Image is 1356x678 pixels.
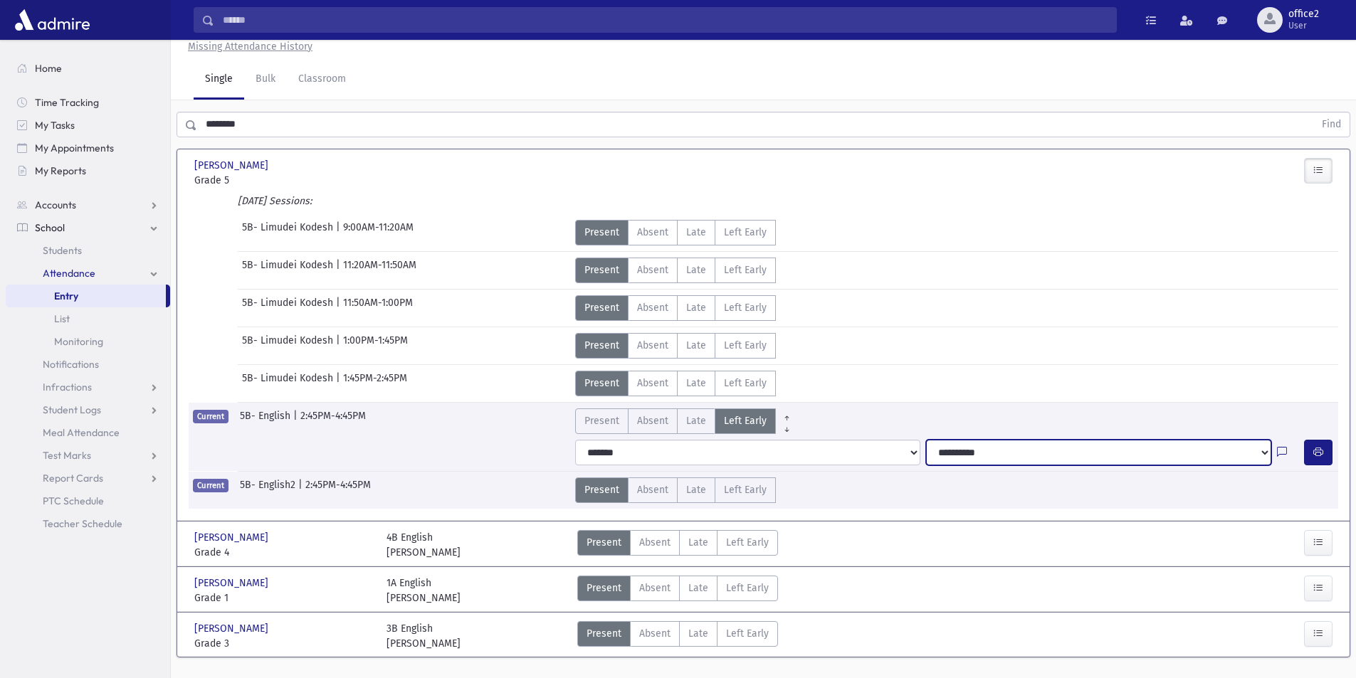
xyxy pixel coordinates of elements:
[336,333,343,359] span: |
[776,408,798,420] a: All Prior
[194,545,372,560] span: Grade 4
[387,576,461,605] div: 1A English [PERSON_NAME]
[194,621,271,636] span: [PERSON_NAME]
[35,221,65,234] span: School
[688,535,708,550] span: Late
[686,338,706,353] span: Late
[6,262,170,285] a: Attendance
[639,581,671,595] span: Absent
[686,482,706,497] span: Late
[726,626,769,641] span: Left Early
[336,295,343,321] span: |
[637,300,668,315] span: Absent
[242,258,336,283] span: 5B- Limudei Kodesh
[387,530,461,560] div: 4B English [PERSON_NAME]
[194,60,244,100] a: Single
[688,581,708,595] span: Late
[584,300,619,315] span: Present
[724,225,767,240] span: Left Early
[575,408,798,434] div: AttTypes
[35,164,86,177] span: My Reports
[584,338,619,353] span: Present
[194,173,372,188] span: Grade 5
[35,142,114,154] span: My Appointments
[182,41,312,53] a: Missing Attendance History
[686,376,706,391] span: Late
[724,482,767,497] span: Left Early
[6,216,170,239] a: School
[35,96,99,109] span: Time Tracking
[194,576,271,590] span: [PERSON_NAME]
[6,194,170,216] a: Accounts
[43,403,101,416] span: Student Logs
[637,413,668,428] span: Absent
[724,338,767,353] span: Left Early
[43,472,103,484] span: Report Cards
[43,358,99,371] span: Notifications
[6,421,170,444] a: Meal Attendance
[343,371,407,396] span: 1:45PM-2:45PM
[6,159,170,182] a: My Reports
[43,517,122,530] span: Teacher Schedule
[305,477,371,503] span: 2:45PM-4:45PM
[776,420,798,431] a: All Later
[336,371,343,396] span: |
[577,576,778,605] div: AttTypes
[587,535,621,550] span: Present
[238,195,312,207] i: [DATE] Sessions:
[43,449,91,462] span: Test Marks
[637,482,668,497] span: Absent
[584,225,619,240] span: Present
[6,137,170,159] a: My Appointments
[1288,9,1319,20] span: office2
[688,626,708,641] span: Late
[35,119,75,132] span: My Tasks
[587,581,621,595] span: Present
[240,477,298,503] span: 5B- English2
[43,267,95,280] span: Attendance
[6,376,170,398] a: Infractions
[244,60,287,100] a: Bulk
[584,413,619,428] span: Present
[637,338,668,353] span: Absent
[194,158,271,173] span: [PERSON_NAME]
[724,376,767,391] span: Left Early
[686,263,706,277] span: Late
[686,413,706,428] span: Late
[240,408,293,434] span: 5B- English
[242,295,336,321] span: 5B- Limudei Kodesh
[242,333,336,359] span: 5B- Limudei Kodesh
[584,376,619,391] span: Present
[54,312,70,325] span: List
[6,91,170,114] a: Time Tracking
[637,263,668,277] span: Absent
[6,398,170,421] a: Student Logs
[637,225,668,240] span: Absent
[194,530,271,545] span: [PERSON_NAME]
[639,626,671,641] span: Absent
[6,114,170,137] a: My Tasks
[575,477,776,503] div: AttTypes
[1288,20,1319,31] span: User
[343,220,414,245] span: 9:00AM-11:20AM
[6,512,170,535] a: Teacher Schedule
[6,307,170,330] a: List
[6,330,170,353] a: Monitoring
[242,220,336,245] span: 5B- Limudei Kodesh
[54,335,103,348] span: Monitoring
[43,244,82,257] span: Students
[724,413,767,428] span: Left Early
[575,258,776,283] div: AttTypes
[193,410,228,423] span: Current
[35,62,62,75] span: Home
[343,258,416,283] span: 11:20AM-11:50AM
[43,381,92,393] span: Infractions
[43,494,104,507] span: PTC Schedule
[6,353,170,376] a: Notifications
[343,333,408,359] span: 1:00PM-1:45PM
[6,489,170,512] a: PTC Schedule
[336,220,343,245] span: |
[11,6,93,34] img: AdmirePro
[575,371,776,396] div: AttTypes
[6,467,170,489] a: Report Cards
